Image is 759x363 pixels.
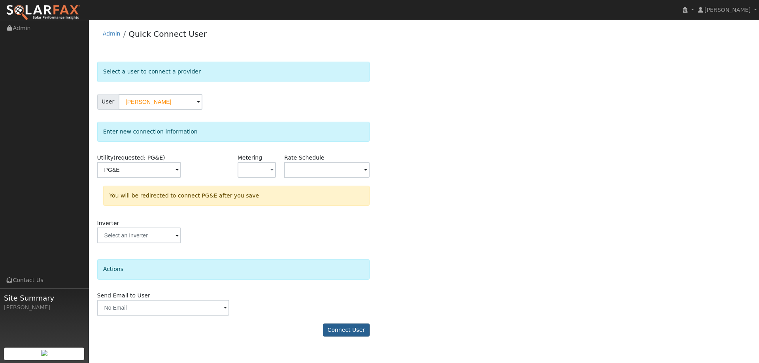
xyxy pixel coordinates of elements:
[704,7,751,13] span: [PERSON_NAME]
[103,30,121,37] a: Admin
[119,94,202,110] input: Select a User
[323,324,370,337] button: Connect User
[97,259,370,279] div: Actions
[97,292,150,300] label: Send Email to User
[97,162,181,178] input: Select a Utility
[41,350,47,356] img: retrieve
[4,293,85,303] span: Site Summary
[97,228,181,243] input: Select an Inverter
[97,62,370,82] div: Select a user to connect a provider
[128,29,207,39] a: Quick Connect User
[97,154,165,162] label: Utility
[97,94,119,110] span: User
[97,300,229,316] input: No Email
[97,122,370,142] div: Enter new connection information
[238,154,262,162] label: Metering
[103,186,370,206] div: You will be redirected to connect PG&E after you save
[113,154,165,161] span: (requested: PG&E)
[97,219,119,228] label: Inverter
[4,303,85,312] div: [PERSON_NAME]
[6,4,80,21] img: SolarFax
[284,154,324,162] label: Rate Schedule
